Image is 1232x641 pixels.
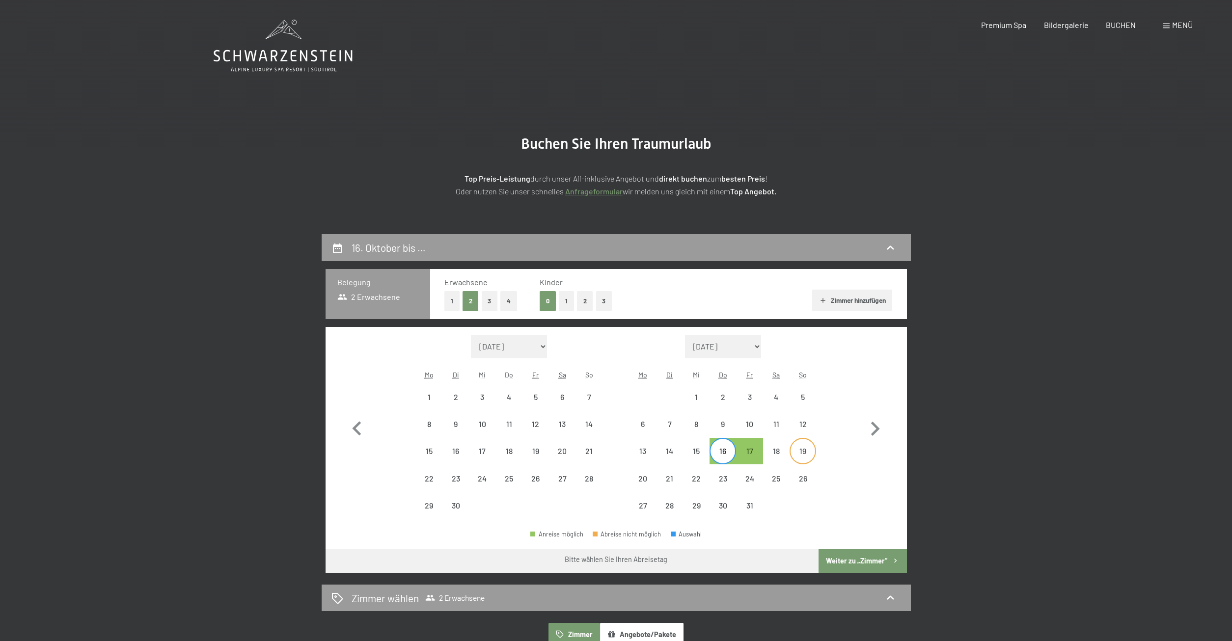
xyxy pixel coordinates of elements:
div: Mon Sep 15 2025 [416,438,442,464]
div: 23 [443,475,468,499]
h3: Belegung [337,277,418,288]
div: Mon Oct 06 2025 [630,411,656,437]
div: Abreise nicht möglich [657,465,683,491]
div: Mon Sep 22 2025 [416,465,442,491]
div: Fri Sep 12 2025 [522,411,549,437]
h2: 16. Oktober bis … [352,241,426,254]
div: Abreise nicht möglich [575,465,602,491]
div: 29 [417,502,441,526]
div: Mon Oct 13 2025 [630,438,656,464]
div: 21 [576,447,601,472]
div: Abreise nicht möglich [657,411,683,437]
div: Abreise nicht möglich [736,411,763,437]
div: Anreise möglich [530,531,583,537]
div: Sun Oct 26 2025 [790,465,816,491]
div: Tue Oct 21 2025 [657,465,683,491]
div: 18 [764,447,789,472]
div: Abreise nicht möglich [710,384,736,410]
div: 2 [443,393,468,418]
div: Abreise nicht möglich [469,438,495,464]
abbr: Dienstag [666,371,673,379]
div: 7 [576,393,601,418]
div: Wed Oct 22 2025 [683,465,710,491]
abbr: Sonntag [799,371,807,379]
div: 30 [711,502,735,526]
div: Abreise nicht möglich [469,465,495,491]
div: Abreise nicht möglich [710,411,736,437]
div: 4 [497,393,521,418]
div: Tue Oct 28 2025 [657,492,683,519]
abbr: Donnerstag [719,371,727,379]
div: Tue Sep 16 2025 [442,438,469,464]
div: 13 [630,447,655,472]
div: Wed Sep 17 2025 [469,438,495,464]
strong: Top Angebot. [730,187,776,196]
div: Abreise nicht möglich [790,384,816,410]
div: 22 [417,475,441,499]
div: Fri Oct 17 2025 [736,438,763,464]
div: 28 [576,475,601,499]
div: Abreise nicht möglich [710,465,736,491]
button: 1 [559,291,574,311]
div: 18 [497,447,521,472]
div: Abreise nicht möglich [522,465,549,491]
div: Sat Sep 27 2025 [549,465,575,491]
button: 4 [500,291,517,311]
div: Thu Sep 04 2025 [496,384,522,410]
div: 21 [657,475,682,499]
div: Abreise nicht möglich [763,384,790,410]
button: 1 [444,291,460,311]
button: Vorheriger Monat [343,335,371,519]
div: Thu Oct 30 2025 [710,492,736,519]
div: 8 [417,420,441,445]
div: Abreise nicht möglich [630,411,656,437]
span: Buchen Sie Ihren Traumurlaub [521,135,712,152]
div: Abreise nicht möglich [496,411,522,437]
div: Thu Oct 23 2025 [710,465,736,491]
button: Zimmer hinzufügen [812,290,892,311]
div: 26 [791,475,815,499]
div: Sun Sep 07 2025 [575,384,602,410]
div: Abreise nicht möglich [442,465,469,491]
div: Wed Sep 03 2025 [469,384,495,410]
div: 6 [630,420,655,445]
div: 4 [764,393,789,418]
div: 27 [630,502,655,526]
div: 3 [470,393,494,418]
div: 17 [737,447,762,472]
div: Tue Sep 02 2025 [442,384,469,410]
div: 30 [443,502,468,526]
div: 1 [417,393,441,418]
div: 9 [711,420,735,445]
abbr: Mittwoch [693,371,700,379]
div: Fri Sep 05 2025 [522,384,549,410]
div: Mon Oct 27 2025 [630,492,656,519]
div: Abreise nicht möglich [657,492,683,519]
div: Sun Sep 14 2025 [575,411,602,437]
h2: Zimmer wählen [352,591,419,605]
div: Abreise nicht möglich [416,465,442,491]
div: Abreise nicht möglich [416,411,442,437]
div: 16 [443,447,468,472]
button: 3 [596,291,612,311]
div: Mon Sep 01 2025 [416,384,442,410]
div: 1 [684,393,709,418]
a: Anfrageformular [565,187,623,196]
div: Abreise nicht möglich [469,411,495,437]
div: 15 [684,447,709,472]
div: Abreise nicht möglich [575,438,602,464]
abbr: Mittwoch [479,371,486,379]
div: Wed Sep 24 2025 [469,465,495,491]
div: Abreise nicht möglich [442,384,469,410]
div: 19 [791,447,815,472]
div: Abreise nicht möglich [736,384,763,410]
div: 24 [470,475,494,499]
abbr: Montag [425,371,434,379]
abbr: Freitag [532,371,539,379]
div: Tue Sep 23 2025 [442,465,469,491]
div: 20 [630,475,655,499]
a: BUCHEN [1106,20,1136,29]
div: Abreise nicht möglich [442,492,469,519]
div: 3 [737,393,762,418]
